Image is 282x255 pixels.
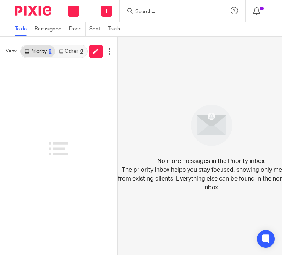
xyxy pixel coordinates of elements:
[21,45,55,57] a: Priority0
[80,49,83,54] div: 0
[6,47,17,55] span: View
[15,22,31,36] a: To do
[69,22,86,36] a: Done
[157,157,266,165] h4: No more messages in the Priority inbox.
[186,100,237,151] img: image
[135,9,201,15] input: Search
[108,22,124,36] a: Trash
[55,45,86,57] a: Other0
[49,49,51,54] div: 0
[15,6,51,16] img: Pixie
[35,22,65,36] a: Reassigned
[89,22,104,36] a: Sent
